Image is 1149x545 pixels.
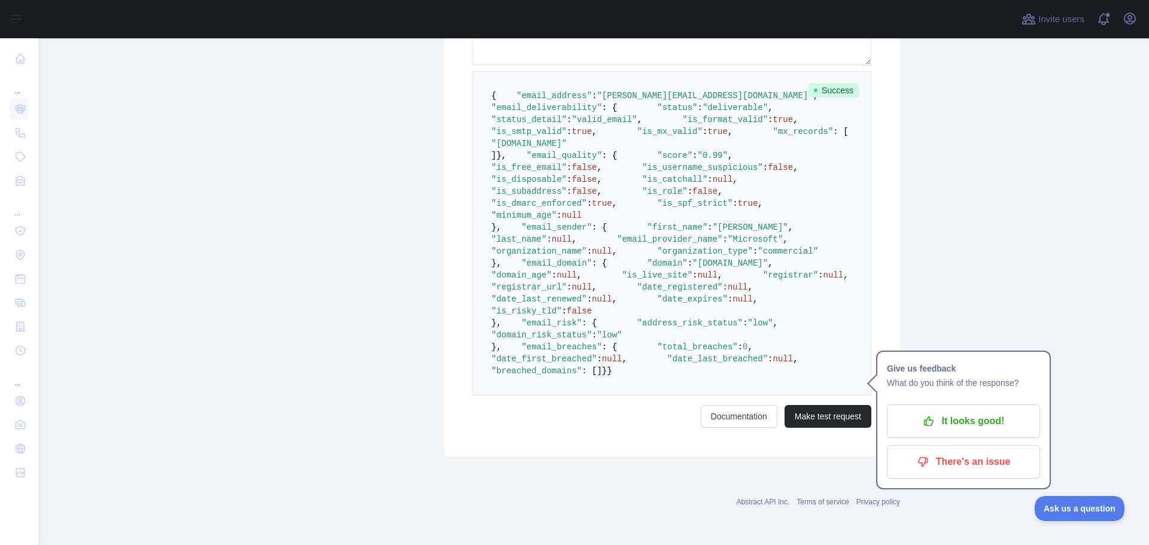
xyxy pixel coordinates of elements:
span: }, [491,318,501,328]
h1: Give us feedback [887,361,1040,376]
span: }, [496,151,506,160]
span: "is_spf_strict" [657,199,732,208]
span: false [692,187,718,196]
span: : [] [582,366,602,376]
span: , [718,270,722,280]
div: ... [10,194,29,218]
span: "is_username_suspicious" [642,163,763,172]
span: } [607,366,612,376]
span: "[PERSON_NAME]" [713,223,788,232]
span: null [552,235,572,244]
p: It looks good! [896,411,1031,431]
span: "address_risk_status" [637,318,743,328]
span: : [753,246,758,256]
span: , [592,127,597,136]
span: : [592,330,597,340]
span: "domain" [647,258,687,268]
span: null [698,270,718,280]
span: : [707,175,712,184]
span: , [612,246,617,256]
span: , [597,187,601,196]
iframe: Toggle Customer Support [1035,496,1125,521]
span: "email_quality" [527,151,602,160]
span: true [773,115,794,124]
span: "domain_risk_status" [491,330,592,340]
span: "email_provider_name" [617,235,722,244]
span: "[DOMAIN_NAME]" [692,258,768,268]
span: null [713,175,733,184]
span: "first_name" [647,223,707,232]
span: "date_expires" [657,294,728,304]
span: , [748,342,753,352]
span: : [707,223,712,232]
span: "mx_records" [773,127,834,136]
a: Abstract API Inc. [737,498,790,506]
span: , [788,223,793,232]
span: : [692,151,697,160]
span: "date_first_breached" [491,354,597,364]
a: Documentation [701,405,777,428]
span: "date_last_renewed" [491,294,587,304]
span: "domain_age" [491,270,552,280]
span: 0 [743,342,747,352]
span: : [818,270,823,280]
span: : [587,294,592,304]
button: Invite users [1019,10,1087,29]
span: "organization_name" [491,246,587,256]
span: "[DOMAIN_NAME]" [491,139,567,148]
span: "is_subaddress" [491,187,567,196]
span: : { [592,223,607,232]
span: null [557,270,577,280]
span: null [773,354,794,364]
span: "is_format_valid" [682,115,768,124]
span: , [577,270,582,280]
span: false [572,175,597,184]
span: "is_free_email" [491,163,567,172]
span: "valid_email" [572,115,637,124]
span: , [773,318,778,328]
span: true [707,127,728,136]
span: : [ [833,127,848,136]
span: false [567,306,592,316]
span: : [723,282,728,292]
span: "minimum_age" [491,211,557,220]
span: "email_sender" [521,223,592,232]
span: null [592,294,612,304]
span: "breached_domains" [491,366,582,376]
span: null [602,354,622,364]
span: "last_name" [491,235,546,244]
span: : [703,127,707,136]
span: }, [491,258,501,268]
a: Privacy policy [856,498,900,506]
span: "deliverable" [703,103,768,112]
p: What do you think of the response? [887,376,1040,390]
span: : [688,258,692,268]
span: : { [602,151,617,160]
span: : [557,211,561,220]
span: "organization_type" [657,246,753,256]
span: "status" [657,103,697,112]
span: , [793,115,798,124]
span: : [738,342,743,352]
span: "low" [748,318,773,328]
span: null [728,282,748,292]
span: , [768,103,773,112]
span: null [572,282,592,292]
span: , [597,175,601,184]
span: , [622,354,627,364]
span: : { [592,258,607,268]
span: , [753,294,758,304]
span: "email_domain" [521,258,592,268]
span: , [793,163,798,172]
span: "is_live_site" [622,270,692,280]
span: : { [602,103,617,112]
span: , [597,163,601,172]
button: It looks good! [887,404,1040,438]
span: : [567,175,572,184]
span: "is_mx_valid" [637,127,703,136]
span: , [768,258,773,268]
span: , [748,282,753,292]
span: null [592,246,612,256]
span: "email_breaches" [521,342,601,352]
span: , [572,235,576,244]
